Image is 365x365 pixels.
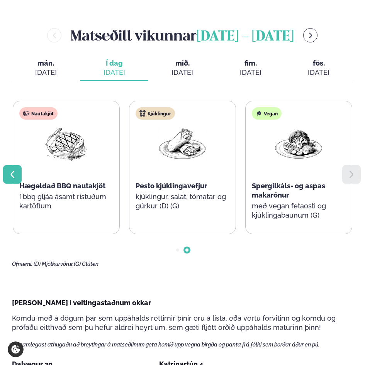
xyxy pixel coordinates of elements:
button: Í dag [DATE] [80,56,148,81]
p: með vegan fetaosti og kjúklingabaunum (G) [252,201,346,220]
div: Nautakjöt [19,107,58,120]
h2: Matseðill vikunnar [71,24,294,46]
p: í bbq gljáa ásamt ristuðum kartöflum [19,192,113,211]
img: beef.svg [23,110,29,117]
span: Spergilkáls- og aspas makarónur [252,182,325,199]
span: fim. [223,59,279,68]
img: Vegan.png [274,126,323,162]
span: mið. [154,59,211,68]
span: Pesto kjúklingavefjur [136,182,207,190]
span: [DATE] - [DATE] [197,30,294,44]
div: [DATE] [86,68,142,77]
img: Beef-Meat.png [41,126,91,162]
div: Kjúklingur [136,107,175,120]
button: menu-btn-right [303,28,317,42]
a: Cookie settings [8,341,24,357]
span: (D) Mjólkurvörur, [34,261,74,267]
span: Go to slide 2 [185,248,188,252]
button: fim. [DATE] [217,56,285,81]
span: mán. [18,59,74,68]
span: Go to slide 1 [176,248,179,252]
p: kjúklingur, salat, tómatar og gúrkur (D) (G) [136,192,229,211]
img: chicken.svg [139,110,146,117]
button: fös. [DATE] [285,56,353,81]
span: fös. [291,59,347,68]
span: Ofnæmi: [12,261,32,267]
span: Í dag [86,59,142,68]
span: [PERSON_NAME] í veitingastaðnum okkar [12,299,151,307]
img: Vegan.svg [256,110,262,117]
span: Hægeldað BBQ nautakjöt [19,182,105,190]
span: (G) Glúten [74,261,98,267]
img: Wraps.png [158,126,207,162]
div: Vegan [252,107,282,120]
button: menu-btn-left [47,28,61,42]
div: [DATE] [291,68,347,77]
span: Vinsamlegast athugaðu að breytingar á matseðlinum geta komið upp vegna birgða og panta frá fólki ... [12,341,319,348]
span: Komdu með á dögum þar sem uppáhalds réttirnir þínir eru á lista, eða vertu forvitinn og komdu og ... [12,314,336,331]
div: [DATE] [223,68,279,77]
button: mán. [DATE] [12,56,80,81]
button: mið. [DATE] [148,56,217,81]
div: [DATE] [18,68,74,77]
div: [DATE] [154,68,211,77]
